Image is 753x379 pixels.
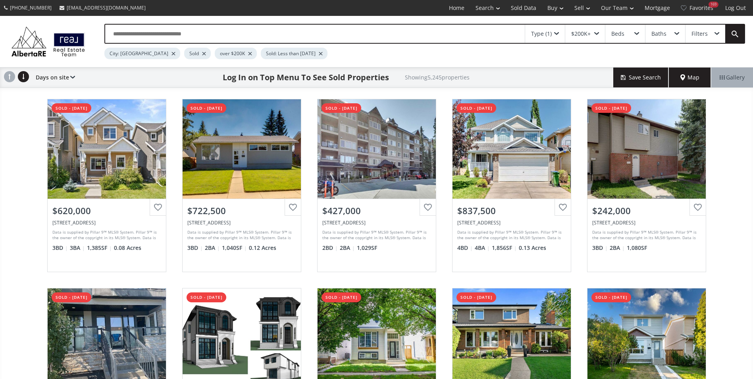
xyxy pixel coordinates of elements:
div: $427,000 [322,205,431,217]
div: Data is supplied by Pillar 9™ MLS® System. Pillar 9™ is the owner of the copyright in its MLS® Sy... [457,229,564,241]
span: 3 BD [187,244,203,252]
div: Days on site [32,68,75,87]
span: 4 BD [457,244,473,252]
span: 2 BA [205,244,220,252]
span: 0.12 Acres [249,244,276,252]
div: $722,500 [187,205,296,217]
div: Data is supplied by Pillar 9™ MLS® System. Pillar 9™ is the owner of the copyright in its MLS® Sy... [592,229,699,241]
span: [EMAIL_ADDRESS][DOMAIN_NAME] [67,4,146,11]
div: Gallery [711,68,753,87]
span: Gallery [720,73,745,81]
div: 64 Whitnel Court NE #24, Calgary, AB T1Y 5E3 [592,219,701,226]
span: 2 BA [610,244,625,252]
button: Save Search [613,68,669,87]
div: Filters [691,31,708,37]
a: sold - [DATE]$620,000[STREET_ADDRESS]Data is supplied by Pillar 9™ MLS® System. Pillar 9™ is the ... [39,91,174,280]
div: Data is supplied by Pillar 9™ MLS® System. Pillar 9™ is the owner of the copyright in its MLS® Sy... [52,229,159,241]
span: 0.13 Acres [519,244,546,252]
span: 3 BD [592,244,608,252]
div: Sold [184,48,211,59]
span: 1,080 SF [627,244,647,252]
h1: Log In on Top Menu To See Sold Properties [223,72,389,83]
a: sold - [DATE]$427,000[STREET_ADDRESS]Data is supplied by Pillar 9™ MLS® System. Pillar 9™ is the ... [309,91,444,280]
span: 3 BD [52,244,68,252]
div: Sold: Less than [DATE] [261,48,327,59]
div: over $200K [215,48,257,59]
span: 2 BA [340,244,355,252]
a: [EMAIL_ADDRESS][DOMAIN_NAME] [56,0,150,15]
a: sold - [DATE]$242,000[STREET_ADDRESS]Data is supplied by Pillar 9™ MLS® System. Pillar 9™ is the ... [579,91,714,280]
div: 20 Royal Birch Park NW, Calgary, AB T3G 0B8 [52,219,161,226]
div: 850 Sierra Madre Court SW, Calgary, AB T3H3J1 [457,219,566,226]
span: 1,040 SF [222,244,247,252]
div: $200K+ [571,31,591,37]
span: 0.08 Acres [114,244,141,252]
div: City: [GEOGRAPHIC_DATA] [104,48,180,59]
h2: Showing 5,245 properties [405,74,470,80]
span: 3 BA [70,244,85,252]
div: 5615 Lodge Crescent SW, Calgary, AB T3E 5Y8 [187,219,296,226]
span: Map [680,73,699,81]
div: $242,000 [592,205,701,217]
div: Data is supplied by Pillar 9™ MLS® System. Pillar 9™ is the owner of the copyright in its MLS® Sy... [187,229,294,241]
span: 1,385 SF [87,244,112,252]
div: $620,000 [52,205,161,217]
span: 2 BD [322,244,338,252]
span: 1,856 SF [492,244,517,252]
div: Beds [611,31,624,37]
a: sold - [DATE]$837,500[STREET_ADDRESS]Data is supplied by Pillar 9™ MLS® System. Pillar 9™ is the ... [444,91,579,280]
a: sold - [DATE]$722,500[STREET_ADDRESS]Data is supplied by Pillar 9™ MLS® System. Pillar 9™ is the ... [174,91,309,280]
div: Map [669,68,711,87]
div: 169 [709,2,718,8]
span: 4 BA [475,244,490,252]
div: Baths [651,31,666,37]
span: 1,029 SF [357,244,377,252]
img: Logo [8,25,89,58]
div: Type (1) [531,31,552,37]
div: $837,500 [457,205,566,217]
span: [PHONE_NUMBER] [10,4,52,11]
div: 20 Discovery Ridge Close SW #219, Calgary, AB T3H 5X4 [322,219,431,226]
div: Data is supplied by Pillar 9™ MLS® System. Pillar 9™ is the owner of the copyright in its MLS® Sy... [322,229,429,241]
